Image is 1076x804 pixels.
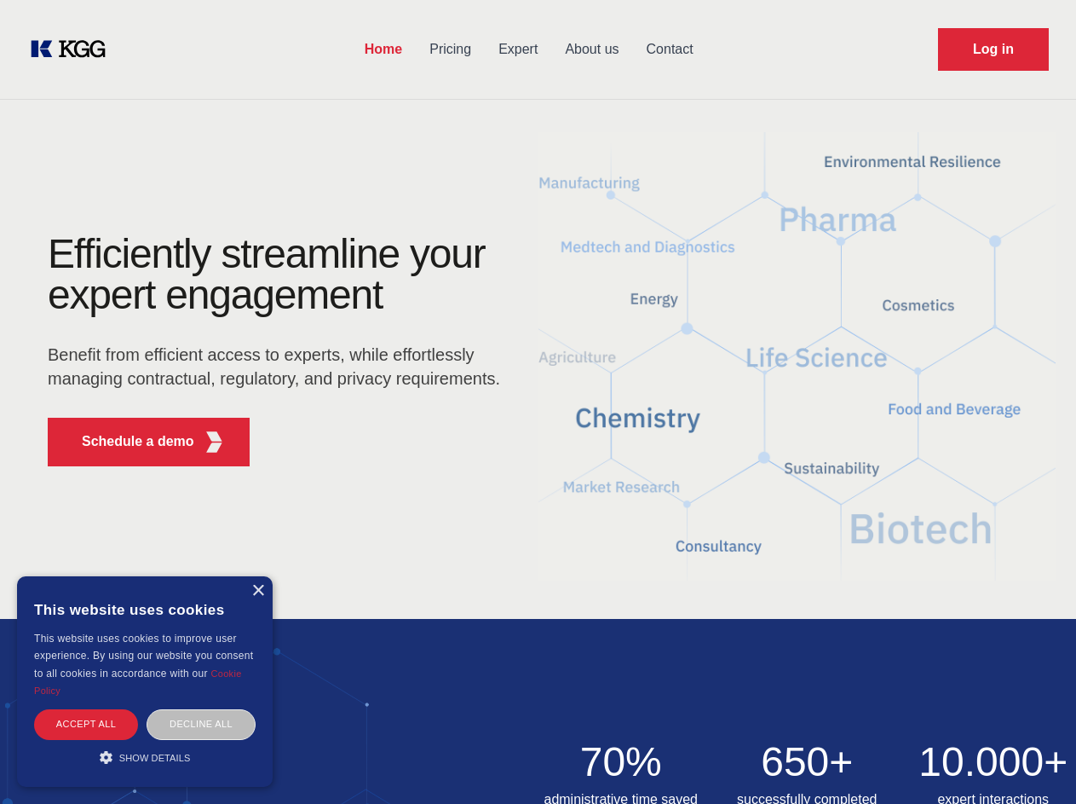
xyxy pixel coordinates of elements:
h1: Efficiently streamline your expert engagement [48,234,511,315]
div: Show details [34,749,256,766]
span: This website uses cookies to improve user experience. By using our website you consent to all coo... [34,633,253,680]
a: About us [551,27,632,72]
a: Pricing [416,27,485,72]
h2: 70% [538,742,705,783]
div: Close [251,585,264,598]
span: Show details [119,753,191,763]
div: Accept all [34,709,138,739]
a: KOL Knowledge Platform: Talk to Key External Experts (KEE) [27,36,119,63]
a: Contact [633,27,707,72]
p: Benefit from efficient access to experts, while effortlessly managing contractual, regulatory, an... [48,343,511,390]
a: Expert [485,27,551,72]
img: KGG Fifth Element RED [204,431,225,453]
a: Request Demo [938,28,1049,71]
img: KGG Fifth Element RED [538,111,1056,602]
h2: 650+ [724,742,890,783]
a: Cookie Policy [34,668,242,696]
div: Decline all [147,709,256,739]
div: This website uses cookies [34,589,256,630]
button: Schedule a demoKGG Fifth Element RED [48,418,250,466]
p: Schedule a demo [82,431,194,452]
a: Home [351,27,416,72]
